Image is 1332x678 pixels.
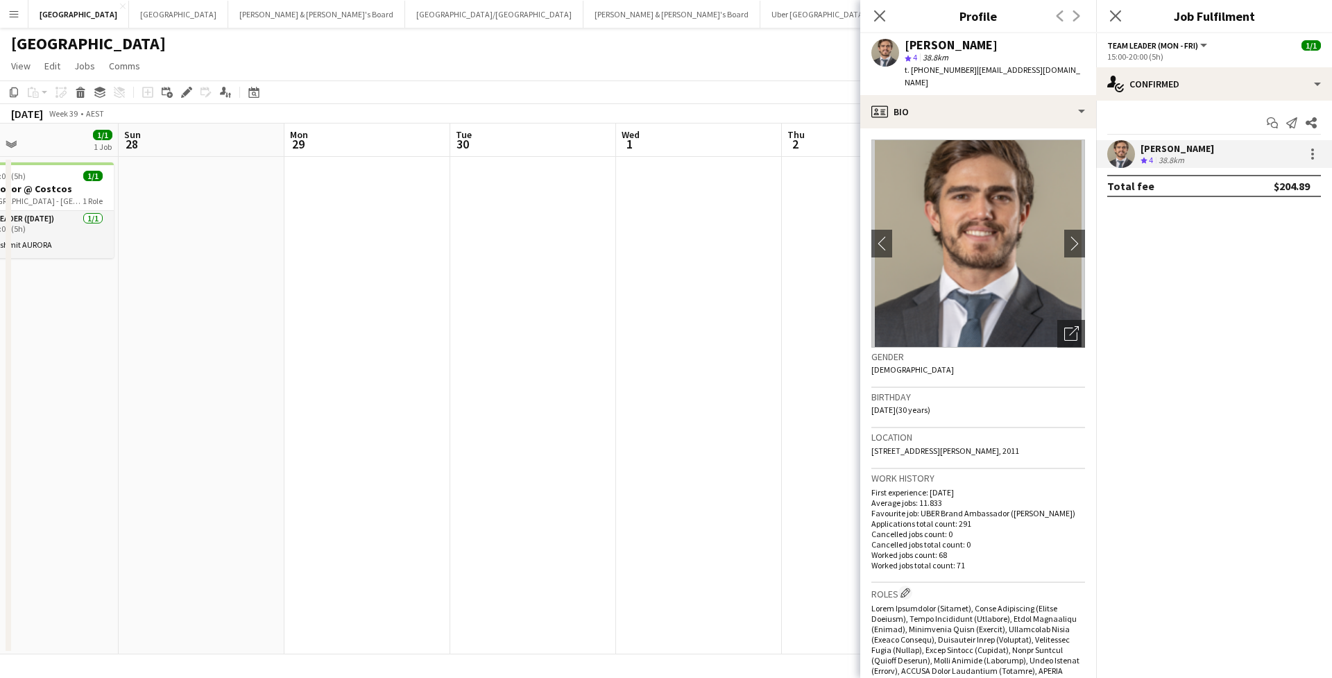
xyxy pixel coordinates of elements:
[1057,320,1085,348] div: Open photos pop-in
[1107,40,1198,51] span: Team Leader (Mon - Fri)
[74,60,95,72] span: Jobs
[1096,67,1332,101] div: Confirmed
[871,405,930,415] span: [DATE] (30 years)
[871,350,1085,363] h3: Gender
[69,57,101,75] a: Jobs
[905,39,998,51] div: [PERSON_NAME]
[871,391,1085,403] h3: Birthday
[454,136,472,152] span: 30
[86,108,104,119] div: AEST
[787,128,805,141] span: Thu
[871,472,1085,484] h3: Work history
[1156,155,1187,167] div: 38.8km
[1141,142,1214,155] div: [PERSON_NAME]
[871,529,1085,539] p: Cancelled jobs count: 0
[785,136,805,152] span: 2
[11,60,31,72] span: View
[44,60,60,72] span: Edit
[1107,51,1321,62] div: 15:00-20:00 (5h)
[620,136,640,152] span: 1
[46,108,80,119] span: Week 39
[905,65,977,75] span: t. [PHONE_NUMBER]
[129,1,228,28] button: [GEOGRAPHIC_DATA]
[39,57,66,75] a: Edit
[913,52,917,62] span: 4
[288,136,308,152] span: 29
[871,446,1019,456] span: [STREET_ADDRESS][PERSON_NAME], 2011
[871,431,1085,443] h3: Location
[103,57,146,75] a: Comms
[871,560,1085,570] p: Worked jobs total count: 71
[122,136,141,152] span: 28
[871,518,1085,529] p: Applications total count: 291
[11,107,43,121] div: [DATE]
[905,65,1080,87] span: | [EMAIL_ADDRESS][DOMAIN_NAME]
[760,1,878,28] button: Uber [GEOGRAPHIC_DATA]
[124,128,141,141] span: Sun
[860,95,1096,128] div: Bio
[93,130,112,140] span: 1/1
[28,1,129,28] button: [GEOGRAPHIC_DATA]
[11,33,166,54] h1: [GEOGRAPHIC_DATA]
[871,487,1085,498] p: First experience: [DATE]
[290,128,308,141] span: Mon
[622,128,640,141] span: Wed
[109,60,140,72] span: Comms
[871,539,1085,550] p: Cancelled jobs total count: 0
[871,550,1085,560] p: Worked jobs count: 68
[871,364,954,375] span: [DEMOGRAPHIC_DATA]
[83,171,103,181] span: 1/1
[583,1,760,28] button: [PERSON_NAME] & [PERSON_NAME]'s Board
[871,139,1085,348] img: Crew avatar or photo
[228,1,405,28] button: [PERSON_NAME] & [PERSON_NAME]'s Board
[920,52,951,62] span: 38.8km
[871,586,1085,600] h3: Roles
[860,7,1096,25] h3: Profile
[6,57,36,75] a: View
[871,498,1085,508] p: Average jobs: 11.833
[405,1,583,28] button: [GEOGRAPHIC_DATA]/[GEOGRAPHIC_DATA]
[1107,179,1154,193] div: Total fee
[456,128,472,141] span: Tue
[1107,40,1209,51] button: Team Leader (Mon - Fri)
[1274,179,1310,193] div: $204.89
[1096,7,1332,25] h3: Job Fulfilment
[94,142,112,152] div: 1 Job
[83,196,103,206] span: 1 Role
[1149,155,1153,165] span: 4
[1301,40,1321,51] span: 1/1
[871,508,1085,518] p: Favourite job: UBER Brand Ambassador ([PERSON_NAME])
